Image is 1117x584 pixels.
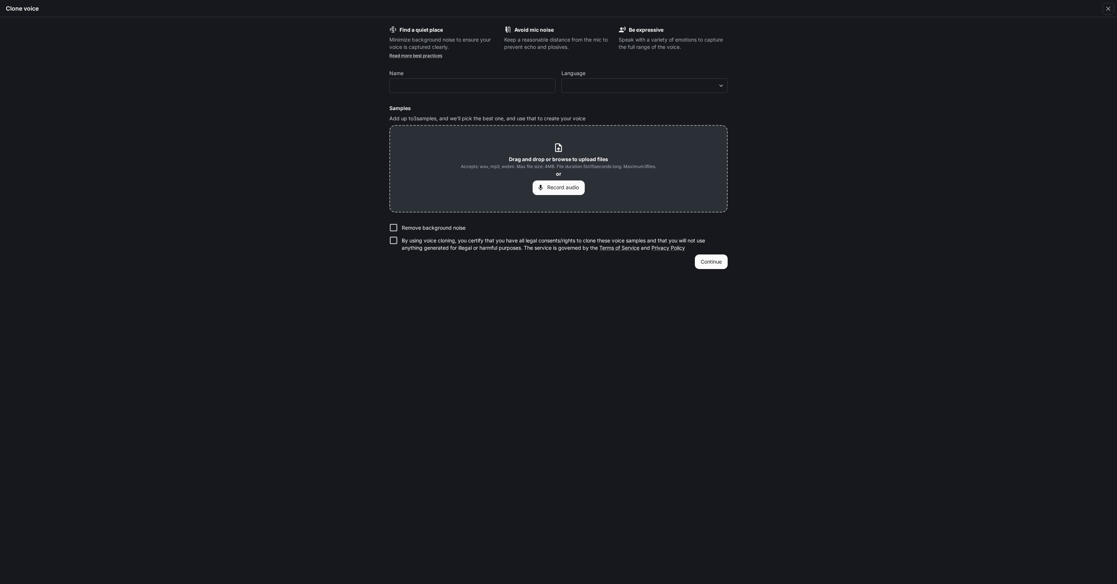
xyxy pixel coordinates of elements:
p: Name [389,71,404,76]
h6: Samples [389,105,728,112]
p: Remove background noise [402,224,466,231]
b: Be expressive [629,27,663,33]
a: Terms of Service [599,245,639,251]
button: Record audio [533,180,585,195]
a: Read more best practices [389,53,442,58]
b: Find a quiet place [400,27,443,33]
p: Language [561,71,585,76]
h5: Clone voice [6,4,39,12]
b: or [556,171,561,177]
a: Privacy Policy [651,245,685,251]
b: Avoid mic noise [514,27,554,33]
p: Speak with a variety of emotions to capture the full range of the voice. [619,36,728,51]
button: Continue [695,254,728,269]
div: ​ [562,82,727,89]
b: Drag and drop or browse to upload files [509,156,608,162]
span: Accepts: wav, mp3, webm. Max file size: 4MB. File duration 5 to 15 seconds long. Maximum 3 files. [461,163,656,170]
p: Minimize background noise to ensure your voice is captured clearly. [389,36,498,51]
p: Add up to 3 samples, and we'll pick the best one, and use that to create your voice [389,115,728,122]
p: By using voice cloning, you certify that you have all legal consents/rights to clone these voice ... [402,237,722,252]
p: Keep a reasonable distance from the mic to prevent echo and plosives. [504,36,613,51]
